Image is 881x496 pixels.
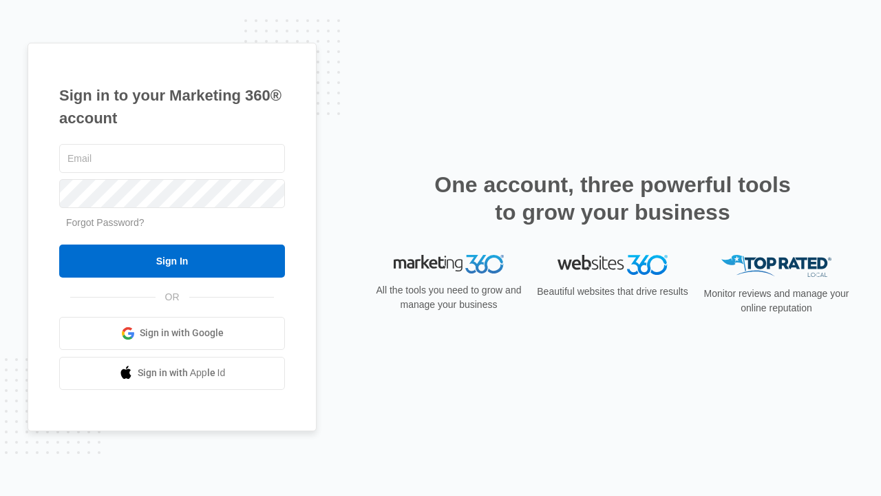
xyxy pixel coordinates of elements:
[721,255,831,278] img: Top Rated Local
[59,357,285,390] a: Sign in with Apple Id
[138,366,226,380] span: Sign in with Apple Id
[59,317,285,350] a: Sign in with Google
[59,144,285,173] input: Email
[66,217,145,228] a: Forgot Password?
[430,171,795,226] h2: One account, three powerful tools to grow your business
[372,283,526,312] p: All the tools you need to grow and manage your business
[699,287,853,316] p: Monitor reviews and manage your online reputation
[59,84,285,130] h1: Sign in to your Marketing 360® account
[59,245,285,278] input: Sign In
[535,285,690,299] p: Beautiful websites that drive results
[156,290,189,304] span: OR
[558,255,668,275] img: Websites 360
[140,326,224,340] span: Sign in with Google
[394,255,504,274] img: Marketing 360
